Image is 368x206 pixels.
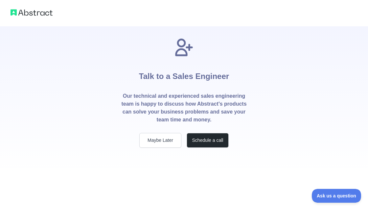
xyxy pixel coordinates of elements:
[187,133,229,148] button: Schedule a call
[11,8,53,17] img: Abstract logo
[139,58,229,92] h1: Talk to a Sales Engineer
[121,92,247,124] p: Our technical and experienced sales engineering team is happy to discuss how Abstract's products ...
[312,189,361,203] iframe: Toggle Customer Support
[139,133,181,148] button: Maybe Later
